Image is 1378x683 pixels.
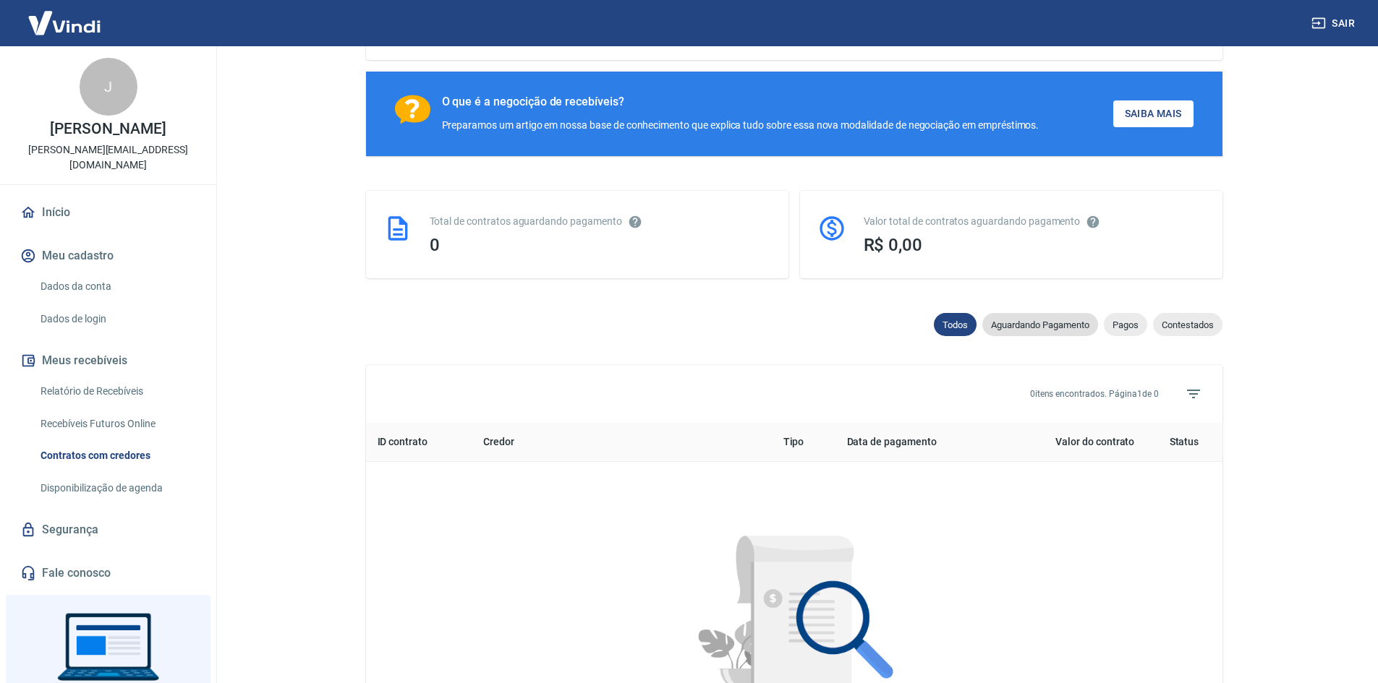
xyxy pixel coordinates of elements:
span: Filtros [1176,377,1211,411]
th: Credor [472,423,771,462]
button: Sair [1309,10,1361,37]
div: Total de contratos aguardando pagamento [430,214,771,229]
div: Valor total de contratos aguardando pagamento [864,214,1205,229]
a: Fale conosco [17,557,199,589]
img: Vindi [17,1,111,45]
a: Dados da conta [35,272,199,301]
a: Disponibilização de agenda [35,473,199,503]
span: Aguardando Pagamento [982,319,1098,330]
div: O que é a negocição de recebíveis? [442,95,1039,109]
svg: O valor comprometido não se refere a pagamentos pendentes na Vindi e sim como garantia a outras i... [1086,215,1100,229]
a: Saiba Mais [1113,100,1194,127]
button: Meu cadastro [17,240,199,272]
div: Pagos [1104,313,1147,336]
div: Aguardando Pagamento [982,313,1098,336]
p: [PERSON_NAME][EMAIL_ADDRESS][DOMAIN_NAME] [12,142,205,173]
div: Todos [934,313,977,336]
div: J [80,58,137,116]
th: Valor do contrato [998,423,1146,462]
a: Dados de login [35,304,199,334]
a: Relatório de Recebíveis [35,377,199,406]
div: Preparamos um artigo em nossa base de conhecimento que explica tudo sobre essa nova modalidade de... [442,118,1039,133]
th: Tipo [772,423,835,462]
p: 0 itens encontrados. Página 1 de 0 [1030,387,1159,400]
span: Contestados [1153,319,1222,330]
span: Todos [934,319,977,330]
span: R$ 0,00 [864,235,923,255]
p: [PERSON_NAME] [50,121,166,137]
svg: Esses contratos não se referem à Vindi, mas sim a outras instituições. [628,215,642,229]
img: Ícone com um ponto de interrogação. [395,95,430,124]
span: Pagos [1104,319,1147,330]
a: Contratos com credores [35,441,199,471]
div: 0 [430,235,771,255]
button: Meus recebíveis [17,345,199,377]
a: Recebíveis Futuros Online [35,409,199,439]
th: Data de pagamento [835,423,999,462]
div: Contestados [1153,313,1222,336]
th: ID contrato [366,423,472,462]
th: Status [1146,423,1222,462]
a: Início [17,197,199,228]
a: Segurança [17,514,199,546]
